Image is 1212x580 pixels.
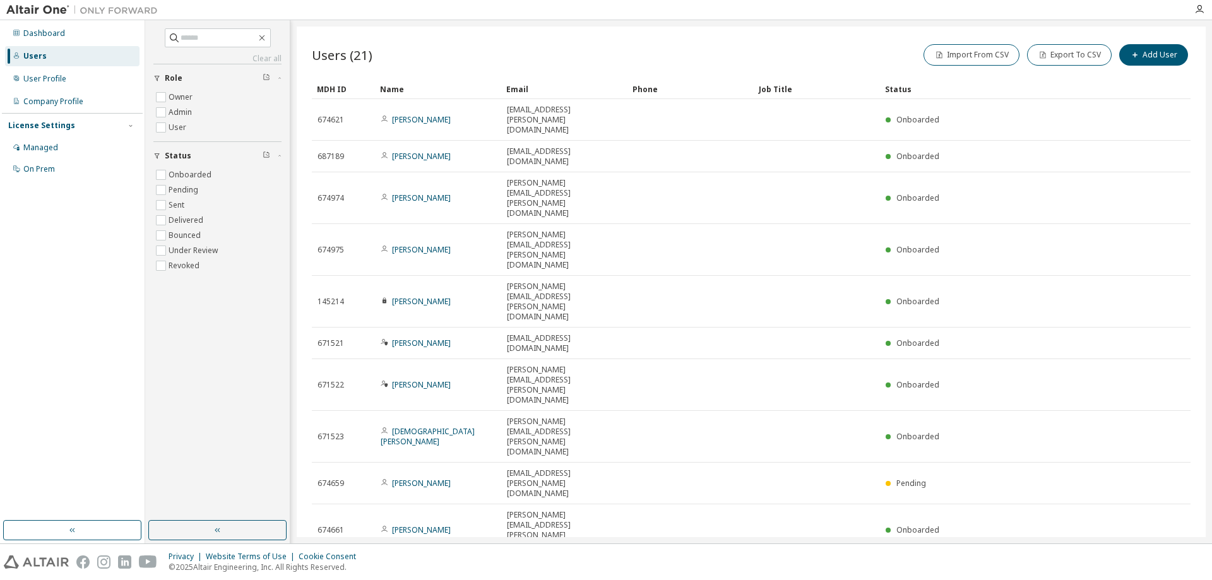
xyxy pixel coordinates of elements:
span: Status [165,151,191,161]
span: Pending [896,478,926,488]
span: [PERSON_NAME][EMAIL_ADDRESS][PERSON_NAME][DOMAIN_NAME] [507,281,622,322]
span: [PERSON_NAME][EMAIL_ADDRESS][PERSON_NAME][DOMAIN_NAME] [507,365,622,405]
div: Website Terms of Use [206,552,299,562]
span: Onboarded [896,192,939,203]
div: MDH ID [317,79,370,99]
label: Onboarded [169,167,214,182]
a: [PERSON_NAME] [392,524,451,535]
img: altair_logo.svg [4,555,69,569]
span: 145214 [318,297,344,307]
span: Onboarded [896,379,939,390]
label: Delivered [169,213,206,228]
div: Phone [633,79,749,99]
span: 674974 [318,193,344,203]
div: Users [23,51,47,61]
span: 674975 [318,245,344,255]
img: youtube.svg [139,555,157,569]
span: [EMAIL_ADDRESS][PERSON_NAME][DOMAIN_NAME] [507,105,622,135]
span: Clear filter [263,73,270,83]
a: [PERSON_NAME] [392,114,451,125]
img: instagram.svg [97,555,110,569]
span: Onboarded [896,431,939,442]
a: [PERSON_NAME] [392,338,451,348]
label: Owner [169,90,195,105]
button: Role [153,64,282,92]
div: Cookie Consent [299,552,364,562]
span: 671521 [318,338,344,348]
span: 671522 [318,380,344,390]
button: Export To CSV [1027,44,1112,66]
span: Onboarded [896,151,939,162]
div: Email [506,79,622,99]
img: linkedin.svg [118,555,131,569]
div: Job Title [759,79,875,99]
span: [PERSON_NAME][EMAIL_ADDRESS][PERSON_NAME][DOMAIN_NAME] [507,510,622,550]
span: Onboarded [896,114,939,125]
a: [PERSON_NAME] [392,192,451,203]
span: Onboarded [896,296,939,307]
a: [PERSON_NAME] [392,296,451,307]
img: Altair One [6,4,164,16]
button: Status [153,142,282,170]
span: 687189 [318,151,344,162]
label: Pending [169,182,201,198]
span: 671523 [318,432,344,442]
label: Under Review [169,243,220,258]
label: Bounced [169,228,203,243]
a: [PERSON_NAME] [392,244,451,255]
span: [PERSON_NAME][EMAIL_ADDRESS][PERSON_NAME][DOMAIN_NAME] [507,230,622,270]
div: Name [380,79,496,99]
p: © 2025 Altair Engineering, Inc. All Rights Reserved. [169,562,364,572]
span: 674661 [318,525,344,535]
div: On Prem [23,164,55,174]
div: Dashboard [23,28,65,38]
span: Onboarded [896,244,939,255]
span: [PERSON_NAME][EMAIL_ADDRESS][PERSON_NAME][DOMAIN_NAME] [507,417,622,457]
a: [PERSON_NAME] [392,379,451,390]
span: Onboarded [896,338,939,348]
div: License Settings [8,121,75,131]
span: Role [165,73,182,83]
a: [PERSON_NAME] [392,151,451,162]
span: [PERSON_NAME][EMAIL_ADDRESS][PERSON_NAME][DOMAIN_NAME] [507,178,622,218]
span: 674621 [318,115,344,125]
div: User Profile [23,74,66,84]
label: Sent [169,198,187,213]
img: facebook.svg [76,555,90,569]
div: Managed [23,143,58,153]
span: 674659 [318,478,344,488]
span: [EMAIL_ADDRESS][DOMAIN_NAME] [507,146,622,167]
span: Clear filter [263,151,270,161]
button: Add User [1119,44,1188,66]
span: [EMAIL_ADDRESS][PERSON_NAME][DOMAIN_NAME] [507,468,622,499]
label: Revoked [169,258,202,273]
div: Company Profile [23,97,83,107]
span: [EMAIL_ADDRESS][DOMAIN_NAME] [507,333,622,353]
a: [PERSON_NAME] [392,478,451,488]
label: User [169,120,189,135]
span: Onboarded [896,524,939,535]
span: Users (21) [312,46,372,64]
button: Import From CSV [924,44,1019,66]
div: Privacy [169,552,206,562]
label: Admin [169,105,194,120]
div: Status [885,79,1125,99]
a: [DEMOGRAPHIC_DATA][PERSON_NAME] [381,426,475,447]
a: Clear all [153,54,282,64]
